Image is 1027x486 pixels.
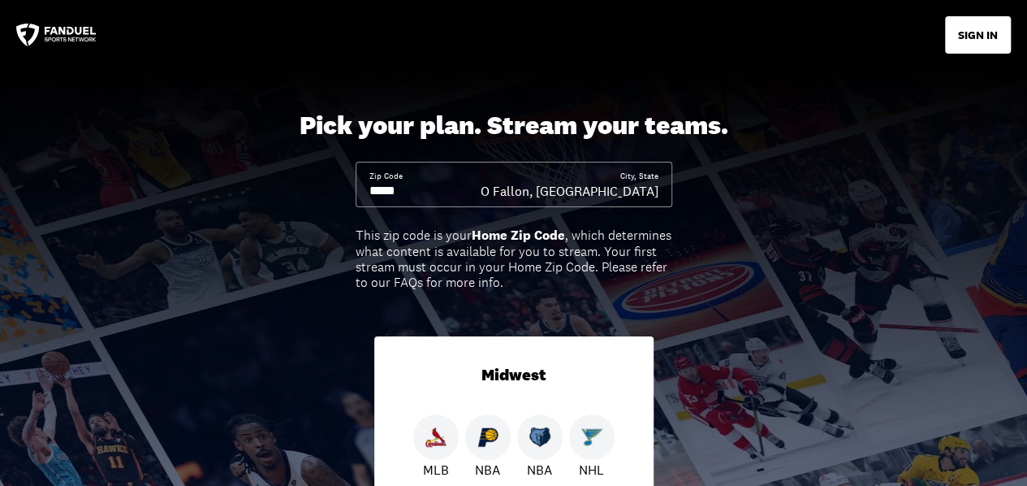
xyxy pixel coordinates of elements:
img: Pacers [477,427,498,448]
div: City, State [620,171,658,182]
p: NBA [475,460,500,479]
img: Blues [581,427,602,448]
div: O Fallon, [GEOGRAPHIC_DATA] [481,182,658,200]
div: Zip Code [369,171,403,182]
div: This zip code is your , which determines what content is available for you to stream. Your first ... [356,228,672,290]
div: Pick your plan. Stream your teams. [300,111,728,141]
p: NBA [527,460,552,479]
p: MLB [423,460,449,479]
img: Grizzlies [529,427,550,448]
button: SIGN IN [945,16,1011,54]
p: NHL [579,460,604,479]
img: Cardinals [425,427,447,448]
div: Midwest [374,336,654,414]
b: Home Zip Code [472,227,565,244]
